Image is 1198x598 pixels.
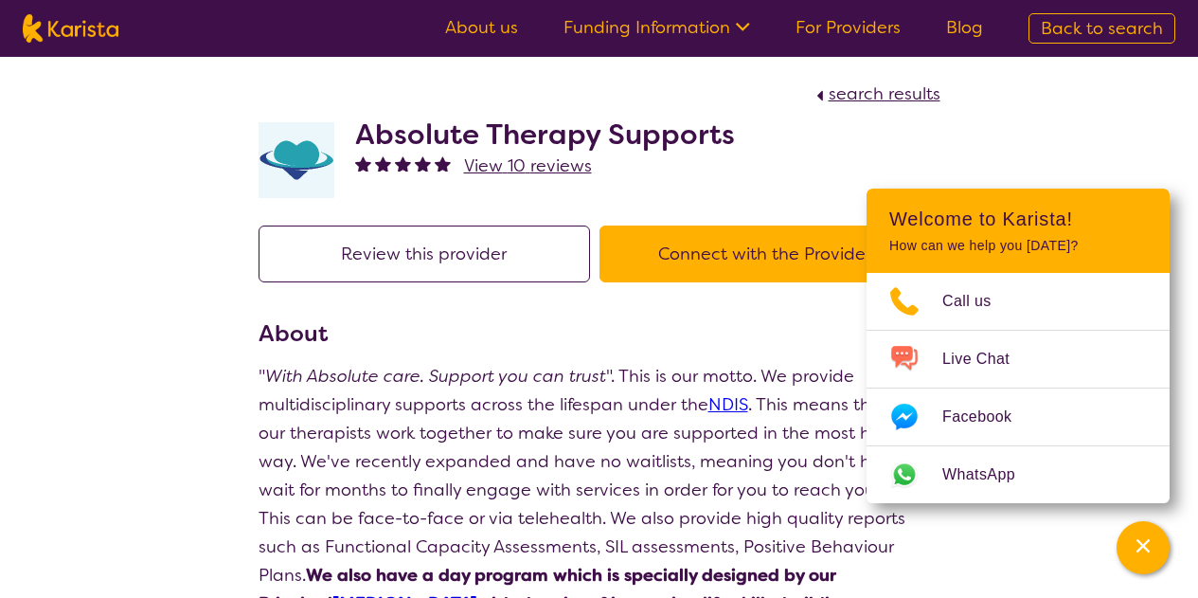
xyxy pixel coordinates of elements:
button: Connect with the Provider [599,226,931,282]
span: WhatsApp [942,461,1038,489]
img: fullstar [435,155,451,172]
em: With Absolute care. Support you can trust [265,365,606,388]
h2: Absolute Therapy Supports [355,118,735,152]
img: Karista logo [23,14,118,43]
h3: About [259,317,940,351]
ul: Choose channel [867,273,1170,503]
span: Back to search [1041,17,1163,40]
span: Call us [942,287,1014,316]
img: fullstar [355,155,371,172]
a: Blog [946,16,983,39]
span: View 10 reviews [464,154,592,177]
a: Connect with the Provider [599,243,940,265]
a: Web link opens in a new tab. [867,446,1170,503]
a: View 10 reviews [464,152,592,180]
span: Live Chat [942,345,1032,373]
a: search results [812,82,940,105]
button: Channel Menu [1117,521,1170,574]
span: Facebook [942,403,1034,431]
a: About us [445,16,518,39]
div: Channel Menu [867,189,1170,503]
button: Review this provider [259,226,590,282]
a: Review this provider [259,243,599,265]
img: fullstar [395,155,411,172]
h2: Welcome to Karista! [889,208,1147,230]
img: fullstar [415,155,431,172]
a: Funding Information [563,16,750,39]
a: Back to search [1028,13,1175,44]
p: How can we help you [DATE]? [889,238,1147,254]
img: fullstar [375,155,391,172]
a: NDIS [708,393,748,416]
a: For Providers [796,16,901,39]
span: search results [829,82,940,105]
img: otyvwjbtyss6nczvq3hf.png [259,122,334,198]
